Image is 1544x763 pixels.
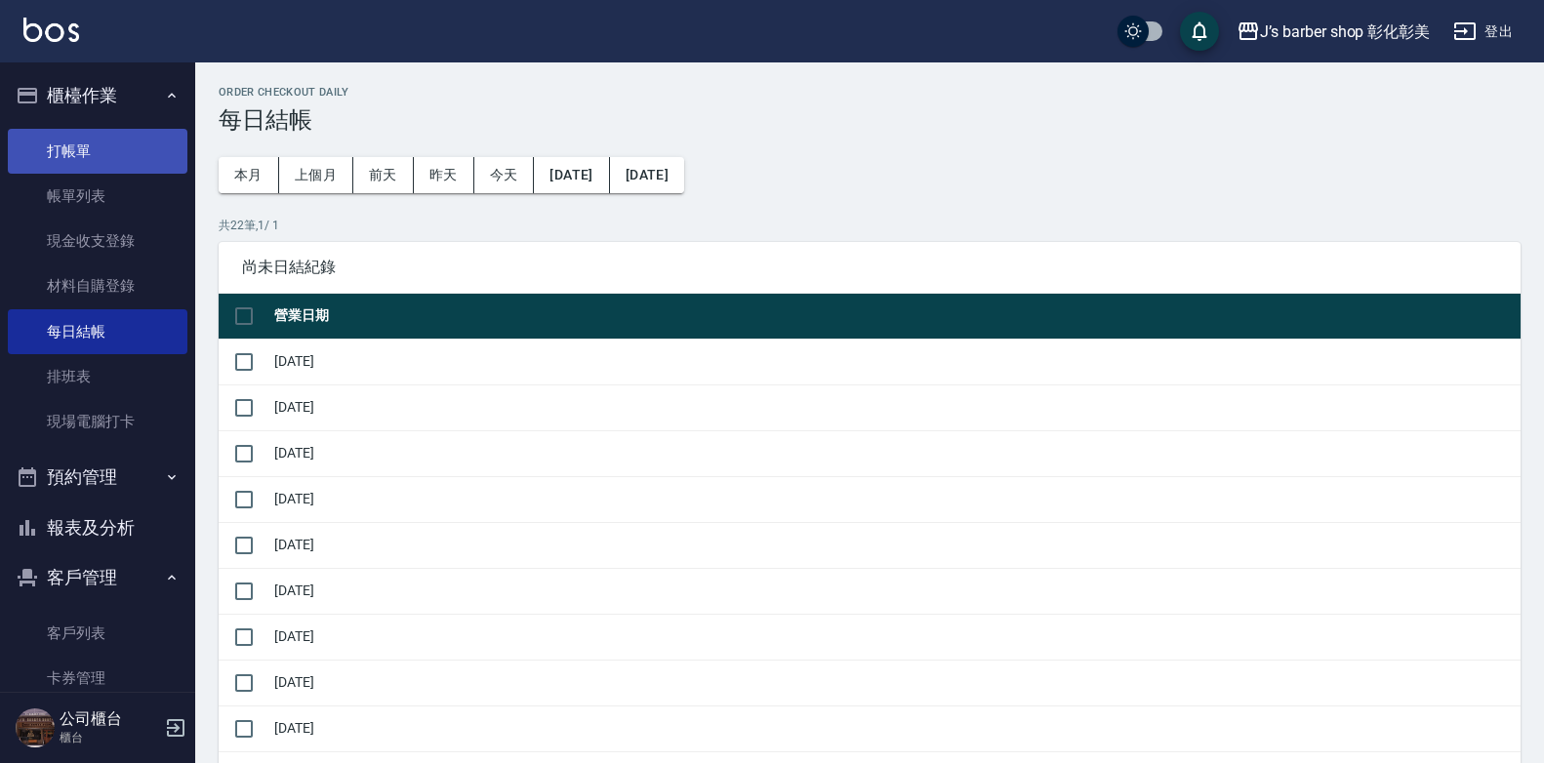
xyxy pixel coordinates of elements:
[353,157,414,193] button: 前天
[269,294,1521,340] th: 營業日期
[269,476,1521,522] td: [DATE]
[8,452,187,502] button: 預約管理
[8,399,187,444] a: 現場電腦打卡
[269,614,1521,660] td: [DATE]
[269,384,1521,430] td: [DATE]
[242,258,1497,277] span: 尚未日結紀錄
[8,656,187,701] a: 卡券管理
[414,157,474,193] button: 昨天
[60,729,159,746] p: 櫃台
[8,174,187,219] a: 帳單列表
[8,70,187,121] button: 櫃檯作業
[1229,12,1438,52] button: J’s barber shop 彰化彰美
[269,568,1521,614] td: [DATE]
[8,263,187,308] a: 材料自購登錄
[219,106,1521,134] h3: 每日結帳
[8,219,187,263] a: 現金收支登錄
[1445,14,1521,50] button: 登出
[269,430,1521,476] td: [DATE]
[269,660,1521,705] td: [DATE]
[60,709,159,729] h5: 公司櫃台
[219,86,1521,99] h2: Order checkout daily
[219,217,1521,234] p: 共 22 筆, 1 / 1
[8,309,187,354] a: 每日結帳
[269,339,1521,384] td: [DATE]
[474,157,535,193] button: 今天
[269,522,1521,568] td: [DATE]
[23,18,79,42] img: Logo
[1180,12,1219,51] button: save
[534,157,609,193] button: [DATE]
[219,157,279,193] button: 本月
[8,129,187,174] a: 打帳單
[1260,20,1430,44] div: J’s barber shop 彰化彰美
[269,705,1521,751] td: [DATE]
[8,611,187,656] a: 客戶列表
[279,157,353,193] button: 上個月
[610,157,684,193] button: [DATE]
[8,502,187,553] button: 報表及分析
[8,552,187,603] button: 客戶管理
[16,708,55,747] img: Person
[8,354,187,399] a: 排班表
